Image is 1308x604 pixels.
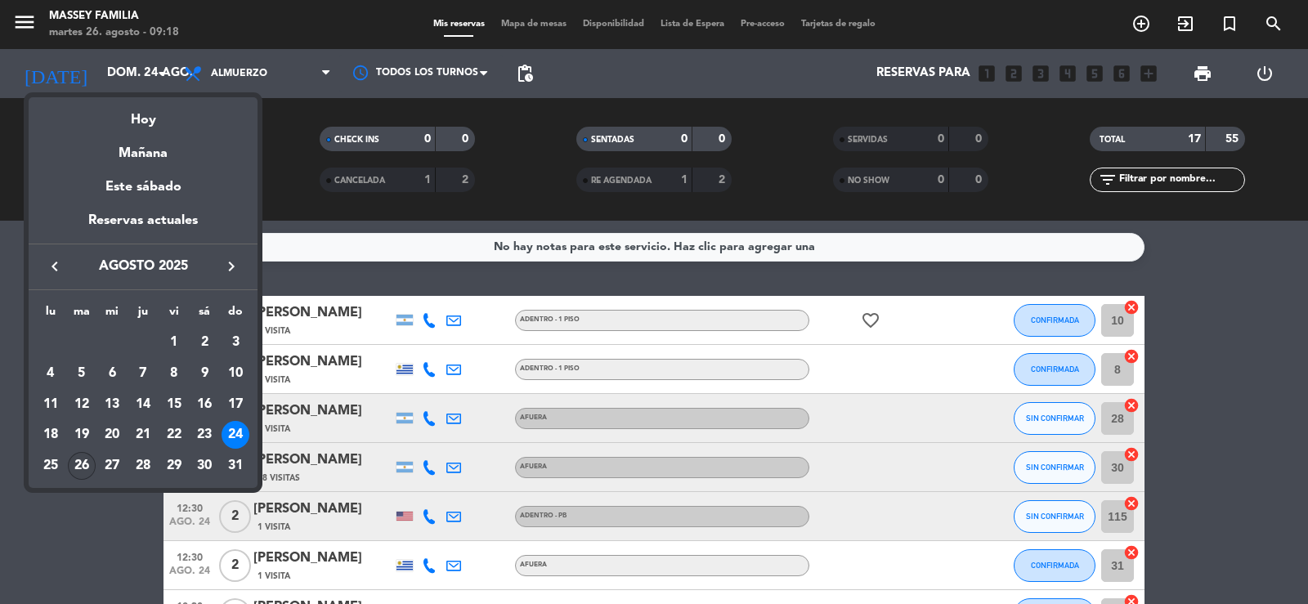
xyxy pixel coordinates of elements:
[66,302,97,328] th: martes
[47,221,148,234] span: Regístrate con Email
[7,221,47,235] img: Email
[35,419,66,450] td: 18 de agosto de 2025
[35,358,66,389] td: 4 de agosto de 2025
[29,97,258,131] div: Hoy
[220,419,251,450] td: 24 de agosto de 2025
[159,419,190,450] td: 22 de agosto de 2025
[96,419,128,450] td: 20 de agosto de 2025
[159,327,190,358] td: 1 de agosto de 2025
[190,450,221,481] td: 30 de agosto de 2025
[37,421,65,449] div: 18
[29,210,258,244] div: Reservas actuales
[66,389,97,420] td: 12 de agosto de 2025
[96,389,128,420] td: 13 de agosto de 2025
[96,302,128,328] th: miércoles
[7,239,47,253] img: Apple
[96,450,128,481] td: 27 de agosto de 2025
[190,327,221,358] td: 2 de agosto de 2025
[190,302,221,328] th: sábado
[222,360,249,387] div: 10
[160,391,188,418] div: 15
[129,452,157,480] div: 28
[190,419,221,450] td: 23 de agosto de 2025
[220,389,251,420] td: 17 de agosto de 2025
[13,116,160,130] span: Bono de bienvenida de 15€!
[190,360,218,387] div: 9
[98,360,126,387] div: 6
[129,421,157,449] div: 21
[159,358,190,389] td: 8 de agosto de 2025
[148,150,289,163] span: bono de bienvenida de 15€
[128,419,159,450] td: 21 de agosto de 2025
[129,391,157,418] div: 14
[29,164,258,210] div: Este sábado
[190,358,221,389] td: 9 de agosto de 2025
[160,329,188,356] div: 1
[222,391,249,418] div: 17
[7,159,87,172] span: Regístrate ahora
[222,257,241,276] i: keyboard_arrow_right
[220,450,251,481] td: 31 de agosto de 2025
[128,302,159,328] th: jueves
[37,452,65,480] div: 25
[129,360,157,387] div: 7
[159,450,190,481] td: 29 de agosto de 2025
[128,389,159,420] td: 14 de agosto de 2025
[150,101,199,115] span: cashback
[128,450,159,481] td: 28 de agosto de 2025
[68,204,190,216] span: Regístrate con Facebook
[220,327,251,358] td: 3 de agosto de 2025
[68,452,96,480] div: 26
[128,358,159,389] td: 7 de agosto de 2025
[66,450,97,481] td: 26 de agosto de 2025
[40,256,69,277] button: keyboard_arrow_left
[37,391,65,418] div: 11
[220,302,251,328] th: domingo
[217,256,246,277] button: keyboard_arrow_right
[68,360,96,387] div: 5
[7,146,87,159] span: Regístrate ahora
[37,360,65,387] div: 4
[35,389,66,420] td: 11 de agosto de 2025
[159,389,190,420] td: 15 de agosto de 2025
[66,419,97,450] td: 19 de agosto de 2025
[96,358,128,389] td: 6 de agosto de 2025
[222,329,249,356] div: 3
[222,421,249,449] div: 24
[35,450,66,481] td: 25 de agosto de 2025
[98,391,126,418] div: 13
[29,131,258,164] div: Mañana
[190,452,218,480] div: 30
[55,186,163,198] span: Regístrate con Google
[35,302,66,328] th: lunes
[160,421,188,449] div: 22
[45,257,65,276] i: keyboard_arrow_left
[69,256,217,277] span: agosto 2025
[7,132,70,144] span: Iniciar sesión
[68,391,96,418] div: 12
[160,360,188,387] div: 8
[35,327,159,358] td: AGO.
[7,186,55,199] img: Google
[222,452,249,480] div: 31
[7,204,68,217] img: Facebook
[66,358,97,389] td: 5 de agosto de 2025
[98,421,126,449] div: 20
[160,452,188,480] div: 29
[159,302,190,328] th: viernes
[190,421,218,449] div: 23
[98,452,126,480] div: 27
[190,389,221,420] td: 16 de agosto de 2025
[220,358,251,389] td: 10 de agosto de 2025
[68,421,96,449] div: 19
[7,105,63,118] span: Ver ahorros
[190,329,218,356] div: 2
[47,239,149,252] span: Regístrate con Apple
[190,391,218,418] div: 16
